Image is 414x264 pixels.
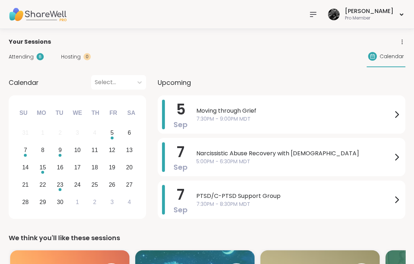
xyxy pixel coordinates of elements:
span: 5 [176,99,185,120]
div: Choose Monday, September 15th, 2025 [35,160,51,176]
div: Choose Tuesday, September 16th, 2025 [52,160,68,176]
div: Not available Tuesday, September 2nd, 2025 [52,125,68,141]
div: 26 [109,180,115,190]
div: 27 [126,180,133,190]
span: Narcissistic Abuse Recovery with [DEMOGRAPHIC_DATA] [196,149,392,158]
div: 22 [39,180,46,190]
div: Choose Tuesday, September 30th, 2025 [52,194,68,210]
div: Not available Sunday, August 31st, 2025 [18,125,33,141]
div: 6 [128,128,131,138]
div: 25 [91,180,98,190]
div: 11 [91,145,98,155]
div: 4 [93,128,96,138]
div: 3 [76,128,79,138]
div: Sa [123,105,139,121]
div: 1 [41,128,44,138]
div: Not available Wednesday, September 3rd, 2025 [70,125,85,141]
div: 23 [57,180,63,190]
div: Choose Saturday, September 13th, 2025 [121,143,137,158]
span: Sep [174,205,188,215]
div: Choose Saturday, September 6th, 2025 [121,125,137,141]
div: 0 [84,53,91,60]
div: Choose Sunday, September 7th, 2025 [18,143,33,158]
div: Choose Wednesday, September 24th, 2025 [70,177,85,192]
div: 28 [22,197,29,207]
div: 10 [74,145,81,155]
div: 4 [128,197,131,207]
div: 6 [37,53,44,60]
div: Choose Thursday, September 11th, 2025 [87,143,103,158]
div: Choose Sunday, September 21st, 2025 [18,177,33,192]
div: We [69,105,85,121]
div: Choose Saturday, October 4th, 2025 [121,194,137,210]
div: Choose Friday, September 12th, 2025 [104,143,120,158]
div: Choose Sunday, September 14th, 2025 [18,160,33,176]
span: 7:30PM - 9:00PM MDT [196,115,392,123]
span: 7:30PM - 8:30PM MDT [196,200,392,208]
div: 5 [110,128,114,138]
div: Choose Tuesday, September 9th, 2025 [52,143,68,158]
div: 29 [39,197,46,207]
span: Sep [174,162,188,172]
div: Choose Saturday, September 20th, 2025 [121,160,137,176]
div: Choose Monday, September 22nd, 2025 [35,177,51,192]
div: Not available Monday, September 1st, 2025 [35,125,51,141]
div: Choose Monday, September 29th, 2025 [35,194,51,210]
div: 31 [22,128,29,138]
div: Mo [33,105,49,121]
div: Choose Friday, September 19th, 2025 [104,160,120,176]
img: ShareWell Nav Logo [9,2,67,27]
div: month 2025-09 [17,124,138,211]
div: We think you'll like these sessions [9,233,405,243]
div: 1 [76,197,79,207]
span: Calendar [9,78,39,87]
div: 2 [93,197,96,207]
div: 30 [57,197,63,207]
span: Calendar [380,53,404,60]
span: Attending [9,53,34,61]
div: 18 [91,163,98,172]
div: Choose Wednesday, September 10th, 2025 [70,143,85,158]
div: Not available Thursday, September 4th, 2025 [87,125,103,141]
div: Choose Wednesday, October 1st, 2025 [70,194,85,210]
div: 19 [109,163,115,172]
span: 7 [177,142,184,162]
span: Moving through Grief [196,107,392,115]
span: Upcoming [158,78,191,87]
div: Choose Sunday, September 28th, 2025 [18,194,33,210]
div: Choose Thursday, October 2nd, 2025 [87,194,103,210]
div: [PERSON_NAME] [345,7,393,15]
div: 17 [74,163,81,172]
div: Choose Friday, September 5th, 2025 [104,125,120,141]
div: 15 [39,163,46,172]
div: 7 [24,145,27,155]
div: 24 [74,180,81,190]
div: Choose Thursday, September 18th, 2025 [87,160,103,176]
div: Su [16,105,31,121]
div: Fr [105,105,121,121]
div: Pro Member [345,15,393,21]
div: Choose Tuesday, September 23rd, 2025 [52,177,68,192]
div: 14 [22,163,29,172]
div: 2 [59,128,62,138]
span: Your Sessions [9,38,51,46]
div: Choose Thursday, September 25th, 2025 [87,177,103,192]
div: Th [88,105,103,121]
img: Alan_N [328,9,340,20]
div: 13 [126,145,133,155]
div: Choose Monday, September 8th, 2025 [35,143,51,158]
div: 12 [109,145,115,155]
div: Choose Friday, September 26th, 2025 [104,177,120,192]
div: 20 [126,163,133,172]
div: Tu [51,105,67,121]
span: 5:00PM - 6:30PM MDT [196,158,392,165]
span: Sep [174,120,188,130]
div: Choose Saturday, September 27th, 2025 [121,177,137,192]
div: 8 [41,145,44,155]
div: 3 [110,197,114,207]
span: 7 [177,185,184,205]
div: Choose Wednesday, September 17th, 2025 [70,160,85,176]
div: Choose Friday, October 3rd, 2025 [104,194,120,210]
div: 9 [59,145,62,155]
div: 21 [22,180,29,190]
